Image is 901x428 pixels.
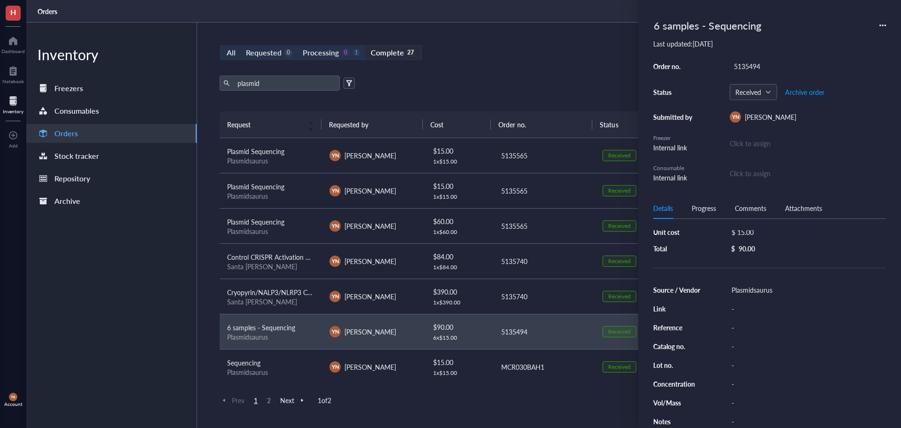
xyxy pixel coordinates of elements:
div: Plasmidsaurus [227,333,314,341]
span: YN [331,327,339,335]
div: 27 [407,49,415,57]
span: YN [331,257,339,265]
div: Status [653,88,695,96]
td: 5135740 [493,279,595,314]
span: Archive order [785,88,825,96]
div: MCR030BAH1 [501,362,588,372]
div: 6 x $ 15.00 [433,334,486,342]
div: - [727,358,886,372]
th: Request [220,111,321,138]
span: Plasmid Sequencing [227,147,284,156]
a: Notebook [2,63,24,84]
div: Orders [54,127,78,140]
div: Received [608,152,631,159]
td: 5135565 [493,173,595,208]
span: Sequencing [227,358,260,367]
div: 1 x $ 15.00 [433,193,486,201]
td: 5135494 [493,314,595,349]
div: Archive [54,195,80,208]
div: Received [608,257,631,265]
span: 1 [250,396,261,405]
div: Details [653,203,673,213]
span: Control CRISPR Activation Plasmid [227,252,328,262]
th: Cost [423,111,490,138]
div: Processing [303,46,339,59]
a: Orders [26,124,197,143]
div: Repository [54,172,90,185]
div: - [727,340,886,353]
td: 5135740 [493,243,595,279]
div: segmented control [220,45,422,60]
div: $ 60.00 [433,216,486,226]
div: Last updated: [DATE] [653,39,886,48]
div: Consumable [653,164,695,172]
a: Repository [26,169,197,188]
div: Inventory [26,45,197,64]
div: Order no. [653,62,695,70]
a: Freezers [26,79,197,98]
div: 1 x $ 390.00 [433,299,486,306]
div: 5135494 [730,60,886,73]
div: 1 x $ 15.00 [433,158,486,165]
th: Requested by [321,111,423,138]
div: Complete [371,46,404,59]
span: [PERSON_NAME] [344,221,396,231]
span: [PERSON_NAME] [344,292,396,301]
th: Order no. [491,111,593,138]
div: Reference [653,323,701,332]
div: $ 15.00 [433,181,486,191]
div: Plasmidsaurus [227,227,314,235]
div: 5135565 [501,150,588,161]
div: 1 x $ 84.00 [433,264,486,271]
div: 1 x $ 15.00 [433,369,486,377]
th: Status [592,111,660,138]
div: Plasmidsaurus [227,192,314,200]
div: Account [4,401,23,407]
div: 0 [284,49,292,57]
div: 5135565 [501,221,588,231]
div: Notebook [2,78,24,84]
a: Orders [38,7,59,16]
div: $ 84.00 [433,251,486,262]
div: Notes [653,417,701,426]
div: 5135740 [501,291,588,302]
div: Lot no. [653,361,701,369]
div: $ [731,244,735,253]
span: YN [331,222,339,230]
span: 6 samples - Sequencing [227,323,295,332]
div: Dashboard [1,48,25,54]
div: - [727,321,886,334]
div: - [727,396,886,409]
div: Plasmidsaurus [227,156,314,165]
span: Next [280,396,306,405]
div: $ 15.00 [433,146,486,156]
a: Dashboard [1,33,25,54]
div: 1 [352,49,360,57]
a: Stock tracker [26,147,197,165]
div: Attachments [785,203,822,213]
div: $ 15.00 [433,357,486,367]
div: All [227,46,236,59]
a: Inventory [3,93,23,114]
div: Catalog no. [653,342,701,350]
span: [PERSON_NAME] [344,151,396,160]
div: - [727,302,886,315]
span: [PERSON_NAME] [745,112,796,122]
div: Freezers [54,82,83,95]
a: Consumables [26,101,197,120]
span: Received [735,88,770,96]
div: Total [653,244,701,253]
div: $ 390.00 [433,287,486,297]
div: Internal link [653,172,695,183]
span: 1 of 2 [318,396,331,405]
div: Comments [735,203,766,213]
div: Received [608,328,631,335]
div: - [727,415,886,428]
div: Concentration [653,380,701,388]
span: YN [331,292,339,300]
div: 1 x $ 60.00 [433,228,486,236]
div: Link [653,304,701,313]
span: Prev [220,396,244,405]
div: Plasmidsaurus [227,368,314,376]
div: Click to assign [730,138,886,148]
